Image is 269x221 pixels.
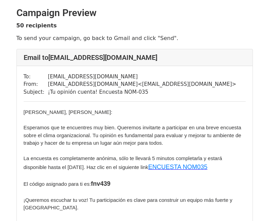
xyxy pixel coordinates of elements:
strong: 50 recipients [16,22,57,29]
td: To: [24,73,48,81]
font: [PERSON_NAME], [PERSON_NAME]: [24,109,112,115]
p: To send your campaign, go back to Gmail and click "Send". [16,35,253,42]
h4: Email to [EMAIL_ADDRESS][DOMAIN_NAME] [24,53,246,62]
td: From: [24,80,48,88]
td: [EMAIL_ADDRESS][DOMAIN_NAME] [48,73,236,81]
font: ¡Queremos escuchar tu voz! Tu participación es clave para construir un equipo más fuerte y [GEOGR... [24,197,232,211]
td: ¡Tu opinión cuenta! Encuesta NOM-035 [48,88,236,96]
td: Subject: [24,88,48,96]
h2: Campaign Preview [16,7,253,19]
a: ENCUESTA NOM035 [148,164,208,170]
td: [EMAIL_ADDRESS][DOMAIN_NAME] < [EMAIL_ADDRESS][DOMAIN_NAME] > [48,80,236,88]
b: fnv439 [91,180,110,187]
font: La encuesta es completamente anónima, sólo te llevará 5 minutos completarla y estará disponible h... [24,155,222,170]
font: El código asignado para ti es: [24,181,111,187]
font: Esperamos que te encuentres muy bien. Queremos invitarte a participar en una breve encuesta sobre... [24,125,241,146]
